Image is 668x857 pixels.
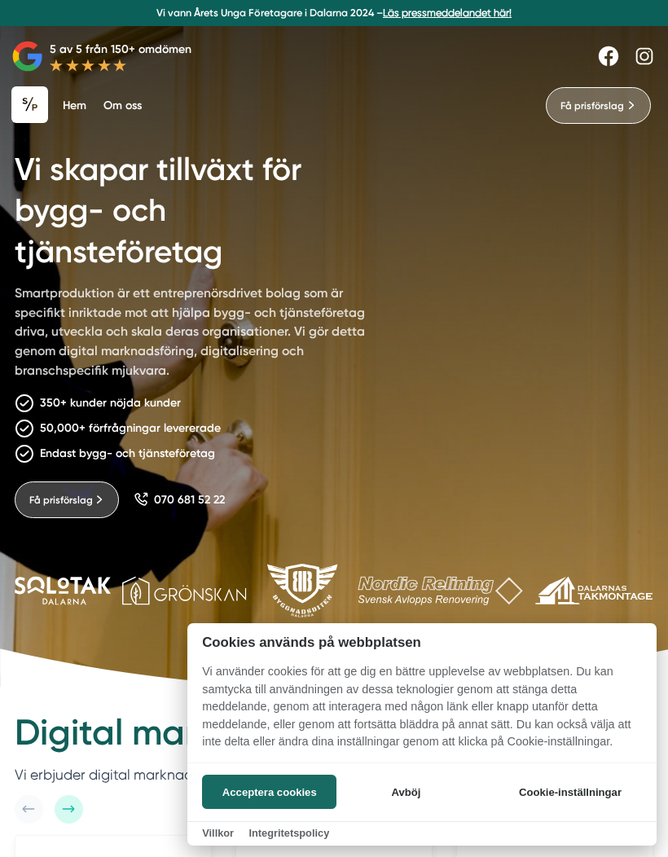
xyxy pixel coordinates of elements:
p: Vi använder cookies för att ge dig en bättre upplevelse av webbplatsen. Du kan samtycka till anvä... [187,663,657,763]
a: Villkor [202,827,234,839]
button: Acceptera cookies [202,775,336,809]
h2: Cookies används på webbplatsen [187,635,657,650]
button: Avböj [341,775,472,809]
a: Integritetspolicy [248,827,329,839]
button: Cookie-inställningar [499,775,641,809]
